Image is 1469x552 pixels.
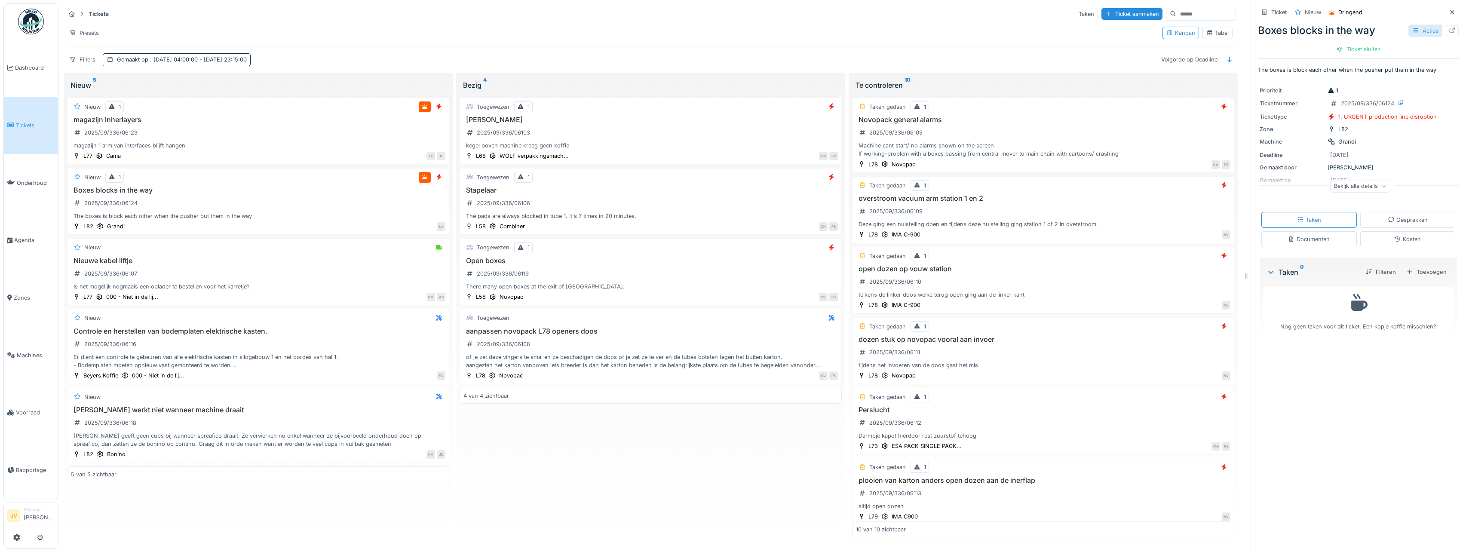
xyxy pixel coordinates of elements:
div: L73 [868,442,878,450]
a: Voorraad [4,384,58,442]
h3: dozen stuk op novopac vooral aan invoer [856,335,1230,343]
div: Dringend [1338,8,1362,16]
li: JV [7,509,20,522]
div: L82 [83,222,93,230]
a: Onderhoud [4,154,58,212]
div: Gemaakt door [1260,163,1324,172]
span: Agenda [14,236,55,244]
div: WV [819,152,828,160]
div: L78 [868,160,878,169]
div: L77 [83,152,92,160]
div: Zone [1260,125,1324,133]
div: KV [426,293,435,301]
div: Te controleren [856,80,1231,90]
div: Bekijk alle details [1330,180,1390,193]
div: 1 [924,103,926,111]
div: Toegewezen [477,173,509,181]
a: Rapportage [4,442,58,499]
div: Taken gedaan [869,181,906,190]
div: Taken [1267,267,1359,277]
div: Ticketnummer [1260,99,1324,107]
div: NV [1222,301,1230,310]
div: 2025/09/336/06107 [84,270,137,278]
div: Taken gedaan [869,393,906,401]
span: Zones [14,294,55,302]
div: Cama [106,152,121,160]
sup: 10 [905,80,911,90]
div: 1 [1328,86,1338,95]
div: Grandi [107,222,125,230]
p: The boxes is block each other when the pusher put them in the way [1258,66,1459,74]
div: Nieuw [1305,8,1321,16]
div: PS [829,222,838,231]
div: JD [437,450,445,459]
div: 5 van 5 zichtbaar [71,470,117,478]
div: Deze ging een nulstelling doen en tijdens deze nulstelling ging station 1 of 2 in overstroom. [856,220,1230,228]
div: altijd open dozen [856,502,1230,510]
div: NV [1222,230,1230,239]
div: 2025/09/336/06105 [869,129,923,137]
div: Novopac [892,371,915,380]
div: L78 [868,230,878,239]
div: telkens de linker doos welke terug open ging aan de linker kant [856,291,1230,299]
div: L82 [83,450,93,458]
h3: [PERSON_NAME] [463,116,838,124]
span: Dashboard [15,64,55,72]
div: Novopac [892,160,915,169]
div: CK [819,222,828,231]
div: Volgorde op Deadline [1157,53,1221,66]
div: L82 [1338,125,1348,133]
div: Gemaakt op [117,55,247,64]
div: IMA C-900 [892,301,920,309]
h3: Stapelaar [463,186,838,194]
div: L79 [868,512,878,521]
div: Deadline [1260,151,1324,159]
a: Agenda [4,212,58,269]
div: KV [426,450,435,459]
a: Tickets [4,97,58,154]
sup: 0 [1300,267,1304,277]
div: Beyers Koffie [83,371,118,380]
div: 1 [924,393,926,401]
div: Toevoegen [1403,266,1450,278]
h3: Perslucht [856,406,1230,414]
div: Nieuw [84,173,101,181]
div: 1 [119,103,121,111]
div: Kosten [1394,235,1421,243]
div: 10 van 10 zichtbaar [856,525,906,534]
div: 2025/09/336/06110 [869,278,921,286]
div: Toegewezen [477,314,509,322]
div: Taken gedaan [869,322,906,331]
div: [DATE] [1330,151,1349,159]
h3: open dozen op vouw station [856,265,1230,273]
div: 1 [527,243,530,251]
div: 2025/09/336/06123 [84,129,138,137]
div: 2025/09/336/06103 [477,129,530,137]
div: TC [426,152,435,160]
div: Taken gedaan [869,463,906,471]
div: Acties [1408,25,1442,37]
div: MG [1211,442,1220,451]
div: Nieuw [84,314,101,322]
div: Tickettype [1260,113,1324,121]
div: Ticket [1271,8,1287,16]
div: Nieuw [84,243,101,251]
h3: Nieuwe kabel liftje [71,257,445,265]
div: Ticket sluiten [1333,43,1384,55]
span: : [DATE] 04:00:00 - [DATE] 23:15:00 [148,56,247,63]
div: 1 [527,173,530,181]
div: SV [829,152,838,160]
div: 2025/09/336/06116 [84,340,136,348]
div: L78 [476,371,485,380]
div: Toegewezen [477,103,509,111]
div: Thé pads are always blocked in tube 1. It's 7 times in 20 minutes. [463,212,838,220]
div: NV [1222,512,1230,521]
div: L78 [868,301,878,309]
div: Taken [1297,216,1321,224]
div: 1 [924,181,926,190]
h3: Open boxes [463,257,838,265]
div: ESA PACK SINGLE PACK... [892,442,962,450]
div: Grandi [1338,138,1356,146]
div: Bonino [107,450,126,458]
div: 000 - Niet in de lij... [132,371,184,380]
